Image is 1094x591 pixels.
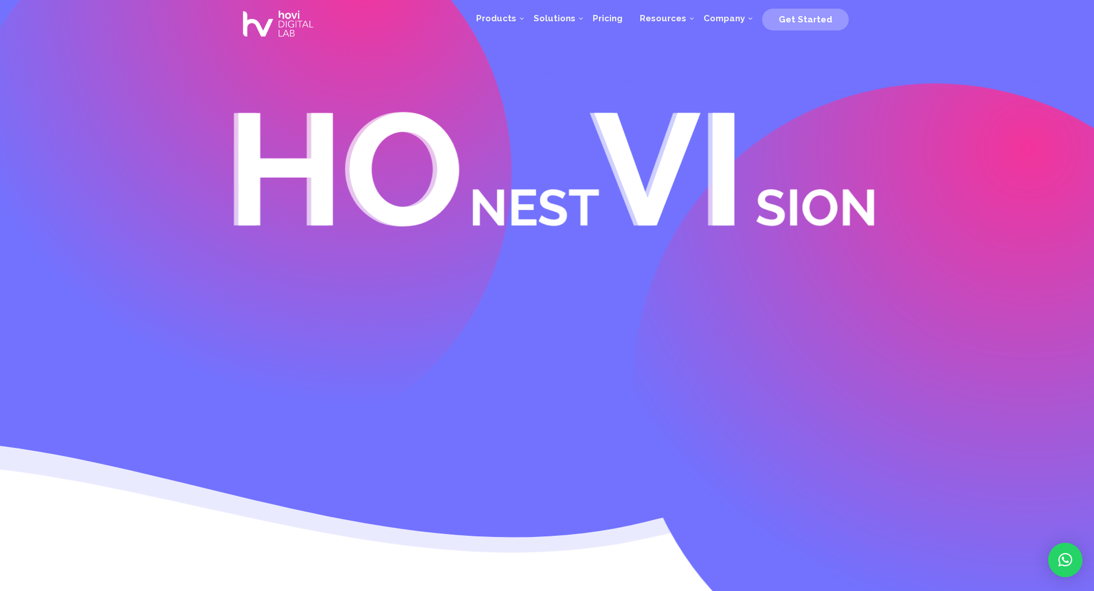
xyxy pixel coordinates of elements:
a: Solutions [525,1,584,36]
a: Company [695,1,753,36]
a: Products [467,1,525,36]
a: Resources [631,1,695,36]
span: Pricing [593,13,623,24]
span: Solutions [534,13,575,24]
span: Get Started [779,14,832,25]
a: Pricing [584,1,631,36]
span: Company [703,13,745,24]
span: Resources [640,13,686,24]
a: Get Started [762,10,849,27]
span: Products [476,13,516,24]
